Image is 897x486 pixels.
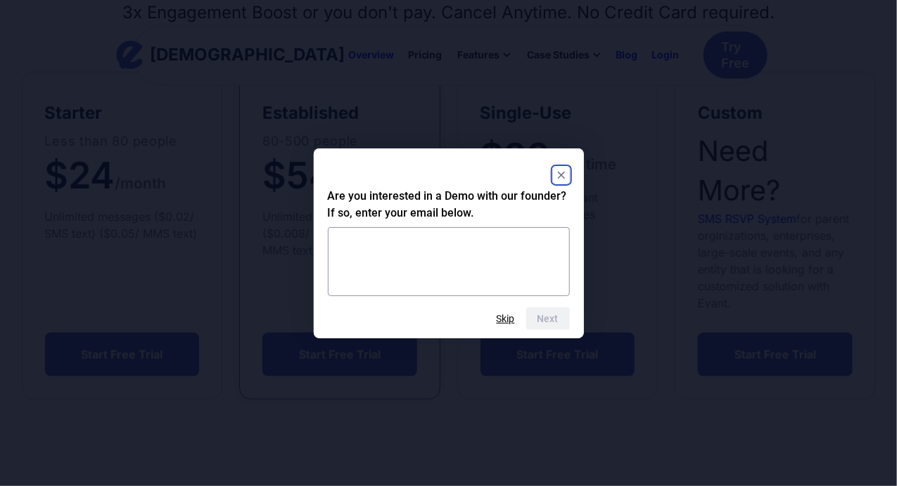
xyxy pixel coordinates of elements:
h2: Are you interested in a Demo with our founder? If so, enter your email below. [328,188,570,222]
button: Next question [526,307,570,330]
textarea: Are you interested in a Demo with our founder? If so, enter your email below. [328,227,570,296]
dialog: Are you interested in a Demo with our founder? If so, enter your email below. [314,148,584,338]
button: Skip [497,313,515,324]
button: Close [553,167,570,184]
